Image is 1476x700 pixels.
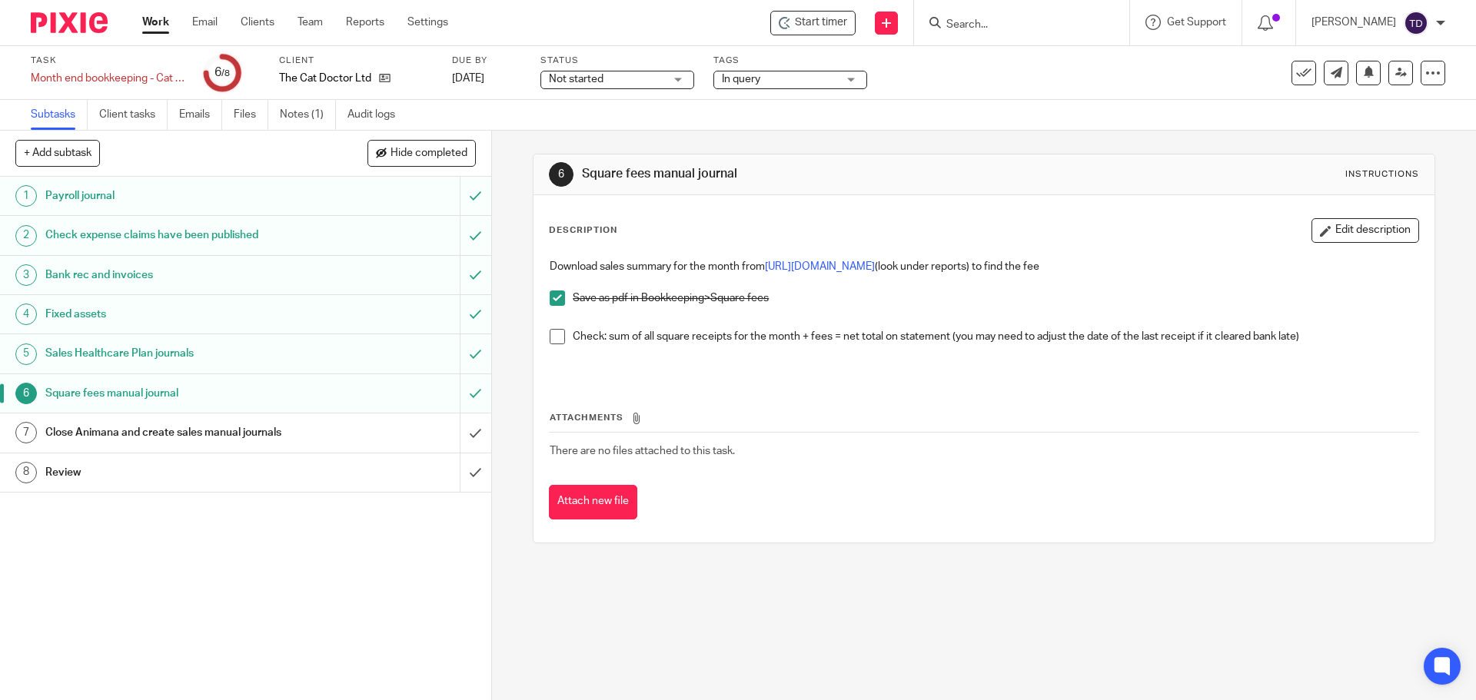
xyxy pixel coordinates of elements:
a: Work [142,15,169,30]
p: The Cat Doctor Ltd [279,71,371,86]
div: 8 [15,462,37,483]
p: Download sales summary for the month from (look under reports) to find the fee [550,259,1418,274]
button: Edit description [1311,218,1419,243]
label: Status [540,55,694,67]
a: Subtasks [31,100,88,130]
a: Team [298,15,323,30]
div: 3 [15,264,37,286]
small: /8 [221,69,230,78]
button: Attach new file [549,485,637,519]
div: Instructions [1345,168,1419,181]
div: The Cat Doctor Ltd - Month end bookkeeping - Cat Doctor - August 2025 [770,11,856,35]
div: 5 [15,343,37,365]
div: Month end bookkeeping - Cat Doctor - [DATE] [31,71,184,86]
a: Audit logs [347,100,407,130]
div: 7 [15,422,37,443]
img: Pixie [31,12,108,33]
span: Start timer [795,15,847,31]
h1: Square fees manual journal [582,166,1017,182]
input: Search [945,18,1083,32]
h1: Close Animana and create sales manual journals [45,421,311,444]
p: Description [549,224,617,237]
div: Month end bookkeeping - Cat Doctor - August 2025 [31,71,184,86]
a: [URL][DOMAIN_NAME] [765,261,875,272]
div: 1 [15,185,37,207]
div: 4 [15,304,37,325]
h1: Sales Healthcare Plan journals [45,342,311,365]
span: In query [722,74,760,85]
p: Save as pdf in Bookkeeping>Square fees [573,290,1418,306]
p: Check: sum of all square receipts for the month + fees = net total on statement (you may need to ... [573,329,1418,344]
label: Tags [713,55,867,67]
span: There are no files attached to this task. [550,446,735,456]
img: svg%3E [1404,11,1428,35]
p: [PERSON_NAME] [1311,15,1396,30]
span: Attachments [550,413,623,422]
label: Due by [452,55,521,67]
span: Not started [549,74,603,85]
div: 2 [15,225,37,247]
div: 6 [549,162,573,187]
span: [DATE] [452,73,484,84]
h1: Review [45,461,311,484]
a: Notes (1) [280,100,336,130]
a: Files [234,100,268,130]
h1: Fixed assets [45,303,311,326]
a: Clients [241,15,274,30]
label: Task [31,55,184,67]
div: 6 [15,383,37,404]
a: Reports [346,15,384,30]
a: Emails [179,100,222,130]
h1: Payroll journal [45,184,311,207]
h1: Check expense claims have been published [45,224,311,247]
label: Client [279,55,433,67]
span: Hide completed [391,148,467,160]
button: Hide completed [367,140,476,166]
a: Client tasks [99,100,168,130]
h1: Bank rec and invoices [45,264,311,287]
a: Settings [407,15,448,30]
span: Get Support [1167,17,1226,28]
div: 6 [214,64,230,81]
h1: Square fees manual journal [45,382,311,405]
a: Email [192,15,218,30]
button: + Add subtask [15,140,100,166]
